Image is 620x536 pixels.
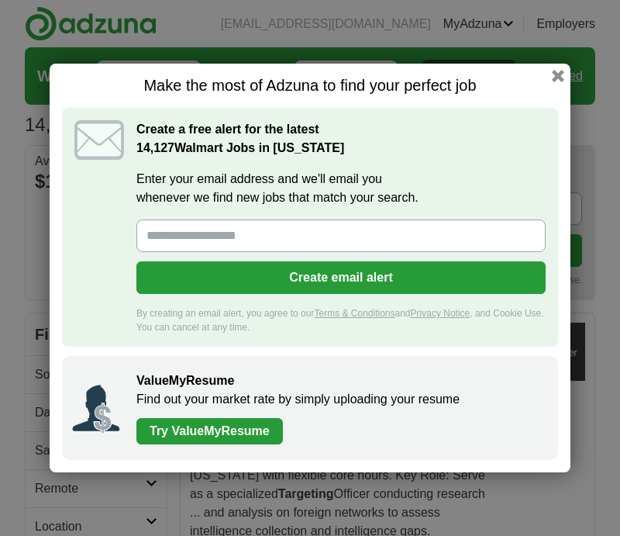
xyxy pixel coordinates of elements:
[74,120,124,160] img: icon_email.svg
[136,306,546,334] div: By creating an email alert, you agree to our and , and Cookie Use. You can cancel at any time.
[136,418,283,444] a: Try ValueMyResume
[62,76,558,95] h1: Make the most of Adzuna to find your perfect job
[136,170,546,207] label: Enter your email address and we'll email you whenever we find new jobs that match your search.
[136,120,546,157] h2: Create a free alert for the latest
[136,261,546,294] button: Create email alert
[136,390,542,409] p: Find out your market rate by simply uploading your resume
[136,141,344,154] strong: Walmart Jobs in [US_STATE]
[314,308,394,319] a: Terms & Conditions
[136,372,542,390] h2: ValueMyResume
[411,308,470,319] a: Privacy Notice
[136,139,174,157] span: 14,127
